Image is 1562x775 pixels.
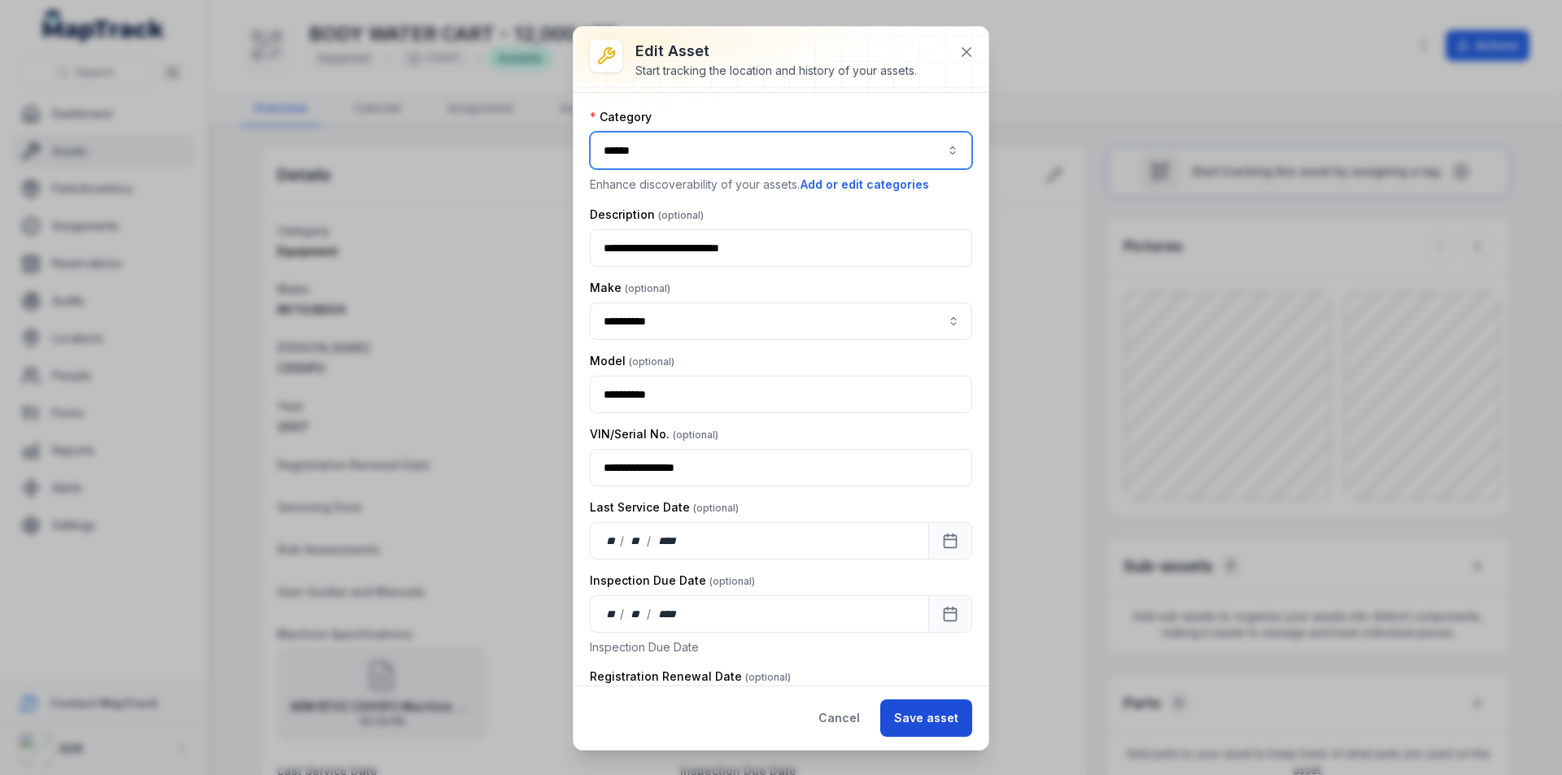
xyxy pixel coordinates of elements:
div: day, [604,533,620,549]
div: / [647,606,652,622]
label: Description [590,207,704,223]
button: Calendar [928,595,972,633]
div: year, [652,533,683,549]
label: Registration Renewal Date [590,668,791,685]
button: Cancel [805,699,874,737]
label: Inspection Due Date [590,573,755,589]
label: VIN/Serial No. [590,426,718,442]
button: Save asset [880,699,972,737]
label: Make [590,280,670,296]
h3: Edit asset [635,40,917,63]
button: Calendar [928,522,972,559]
label: Category [590,109,652,125]
div: day, [604,606,620,622]
label: Model [590,353,674,369]
div: month, [626,606,648,622]
div: month, [626,533,648,549]
label: Last Service Date [590,499,739,516]
div: Start tracking the location and history of your assets. [635,63,917,79]
div: / [620,533,626,549]
div: / [647,533,652,549]
div: year, [652,606,683,622]
p: Enhance discoverability of your assets. [590,176,972,194]
div: / [620,606,626,622]
button: Add or edit categories [800,176,930,194]
input: asset-edit:cf[8261eee4-602e-4976-b39b-47b762924e3f]-label [590,303,972,340]
p: Inspection Due Date [590,639,972,655]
